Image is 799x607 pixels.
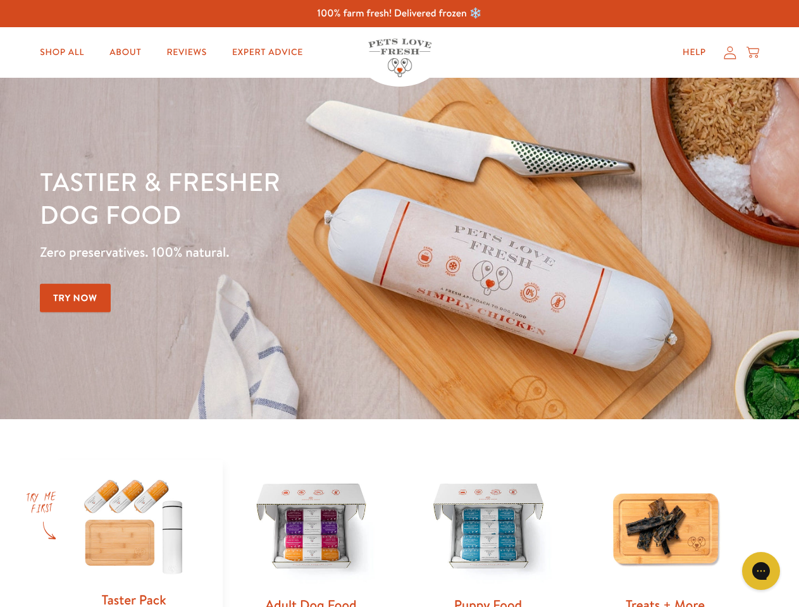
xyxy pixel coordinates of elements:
[736,548,786,594] iframe: Gorgias live chat messenger
[40,241,519,264] p: Zero preservatives. 100% natural.
[30,40,94,65] a: Shop All
[222,40,313,65] a: Expert Advice
[368,39,431,77] img: Pets Love Fresh
[40,284,111,312] a: Try Now
[156,40,216,65] a: Reviews
[672,40,716,65] a: Help
[40,165,519,231] h1: Tastier & fresher dog food
[99,40,151,65] a: About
